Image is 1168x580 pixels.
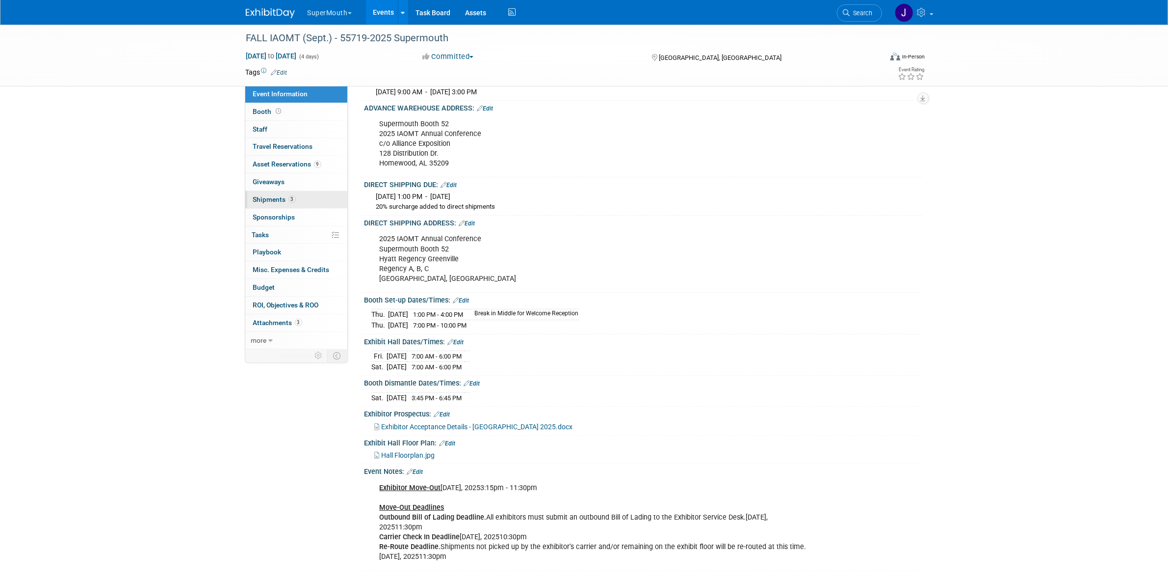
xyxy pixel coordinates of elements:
td: Thu. [372,320,389,330]
div: In-Person [902,53,925,60]
a: Event Information [245,85,347,103]
span: Playbook [253,248,282,256]
a: Asset Reservations9 [245,156,347,173]
span: Giveaways [253,178,285,186]
div: Event Rating [898,67,924,72]
span: Asset Reservations [253,160,321,168]
a: Edit [434,411,450,418]
div: Exhibitor Prospectus: [364,407,923,419]
button: Committed [419,52,477,62]
a: Sponsorships [245,209,347,226]
span: 7:00 AM - 6:00 PM [412,353,462,360]
div: Exhibit Hall Floor Plan: [364,436,923,448]
span: 7:00 PM - 10:00 PM [414,322,467,329]
td: Sat. [372,392,387,403]
span: [DATE] [DATE] [246,52,297,60]
div: DIRECT SHIPPING ADDRESS: [364,216,923,228]
img: ExhibitDay [246,8,295,18]
td: Tags [246,67,287,77]
span: Search [850,9,873,17]
span: [DATE] 1:00 PM - [DATE] [376,193,451,200]
img: Format-Inperson.png [890,53,900,60]
div: 20% surcharge added to direct shipments [376,202,915,212]
a: ROI, Objectives & ROO [245,297,347,314]
span: Hall Floorplan.jpg [382,451,435,459]
a: Travel Reservations [245,138,347,155]
td: Break in Middle for Welcome Reception [469,309,579,320]
a: Staff [245,121,347,138]
a: more [245,332,347,349]
td: Sat. [372,361,387,372]
a: Edit [464,380,480,387]
td: [DATE] [387,351,407,362]
div: Booth Set-up Dates/Times: [364,293,923,305]
a: Edit [477,105,493,112]
td: Thu. [372,309,389,320]
span: Tasks [252,231,269,239]
span: Misc. Expenses & Credits [253,266,330,274]
b: Outbound Bill of Lading Deadline. [380,513,487,522]
td: [DATE] [387,361,407,372]
b: Re-Route Deadline. [380,543,441,551]
div: [DATE], 20253:15pm - 11:30pm All exhibitors must submit an outbound Bill of Lading to the Exhibit... [373,478,815,567]
td: Toggle Event Tabs [327,349,347,362]
span: ROI, Objectives & ROO [253,301,319,309]
span: 9 [314,161,321,168]
a: Edit [441,182,457,189]
div: FALL IAOMT (Sept.) - 55719-2025 Supermouth [243,29,867,47]
span: Booth [253,108,284,115]
span: 3 [288,195,296,203]
td: [DATE] [389,320,409,330]
span: 3:45 PM - 6:45 PM [412,394,462,402]
span: Sponsorships [253,213,295,221]
a: Giveaways [245,173,347,191]
span: (4 days) [299,54,319,60]
a: Booth [245,103,347,120]
span: more [251,336,267,344]
u: Exhibitor Move-Out [380,484,441,492]
span: 7:00 AM - 6:00 PM [412,363,462,371]
span: Attachments [253,319,302,327]
td: Personalize Event Tab Strip [311,349,328,362]
a: Edit [271,69,287,76]
b: Carrier Check In Deadline [380,533,460,541]
img: Justin Newborn [895,3,913,22]
a: Budget [245,279,347,296]
span: Booth not reserved yet [274,108,284,115]
div: Exhibit Hall Dates/Times: [364,334,923,347]
span: Budget [253,283,275,291]
u: Move-Out Deadlines [380,503,444,512]
td: [DATE] [389,309,409,320]
span: Travel Reservations [253,142,313,150]
span: to [267,52,276,60]
a: Edit [448,339,464,346]
a: Misc. Expenses & Credits [245,261,347,278]
a: Exhibitor Acceptance Details - [GEOGRAPHIC_DATA] 2025.docx [375,423,573,431]
span: Exhibitor Acceptance Details - [GEOGRAPHIC_DATA] 2025.docx [382,423,573,431]
a: Hall Floorplan.jpg [375,451,435,459]
div: ADVANCE WAREHOUSE ADDRESS: [364,101,923,113]
span: Staff [253,125,268,133]
a: Attachments3 [245,314,347,331]
div: DIRECT SHIPPING DUE: [364,177,923,190]
span: 1:00 PM - 4:00 PM [414,311,464,318]
a: Playbook [245,244,347,261]
div: Supermouth Booth 52 2025 IAOMT Annual Conference c/o Alliance Exposition 128 Distribution Dr. Hom... [373,114,815,173]
span: [GEOGRAPHIC_DATA], [GEOGRAPHIC_DATA] [659,54,781,61]
span: Shipments [253,195,296,203]
a: Search [837,4,882,22]
div: Event Format [824,51,925,66]
div: Booth Dismantle Dates/Times: [364,376,923,388]
span: Event Information [253,90,308,98]
td: [DATE] [387,392,407,403]
div: Event Notes: [364,464,923,477]
a: Edit [440,440,456,447]
span: [DATE] 9:00 AM - [DATE] 3:00 PM [376,88,477,96]
a: Edit [453,297,469,304]
td: Fri. [372,351,387,362]
span: 3 [295,319,302,326]
a: Shipments3 [245,191,347,208]
a: Tasks [245,226,347,244]
a: Edit [459,220,475,227]
div: 2025 IAOMT Annual Conference Supermouth Booth 52 Hyatt Regency Greenville Regency A, B, C [GEOGRA... [373,229,815,288]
